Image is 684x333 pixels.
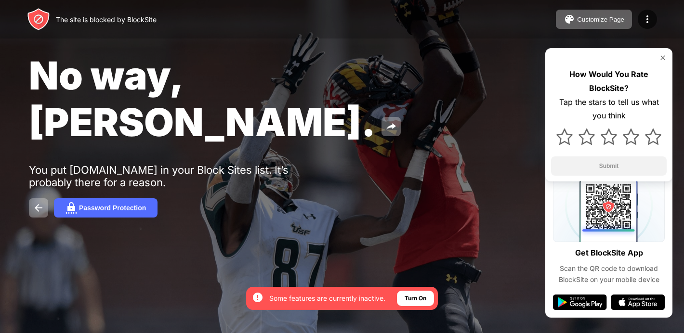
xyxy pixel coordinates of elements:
img: star.svg [601,128,617,145]
img: pallet.svg [564,13,575,25]
img: star.svg [579,128,595,145]
span: No way, [PERSON_NAME]. [29,52,376,145]
img: password.svg [66,202,77,214]
img: error-circle-white.svg [252,292,263,303]
img: share.svg [385,121,397,132]
div: You put [DOMAIN_NAME] in your Block Sites list. It’s probably there for a reason. [29,164,327,189]
div: Scan the QR code to download BlockSite on your mobile device [553,263,665,285]
div: Turn On [405,294,426,303]
img: star.svg [623,128,639,145]
img: app-store.svg [611,295,665,310]
img: menu-icon.svg [642,13,653,25]
button: Password Protection [54,198,158,218]
button: Submit [551,156,667,176]
button: Customize Page [556,10,632,29]
div: The site is blocked by BlockSite [56,15,157,24]
div: Password Protection [79,204,146,212]
div: Some features are currently inactive. [269,294,385,303]
img: header-logo.svg [27,8,50,31]
img: star.svg [645,128,661,145]
div: How Would You Rate BlockSite? [551,67,667,95]
img: star.svg [556,128,573,145]
img: back.svg [33,202,44,214]
div: Customize Page [577,16,624,23]
div: Tap the stars to tell us what you think [551,95,667,123]
img: rate-us-close.svg [659,54,667,62]
img: google-play.svg [553,295,607,310]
